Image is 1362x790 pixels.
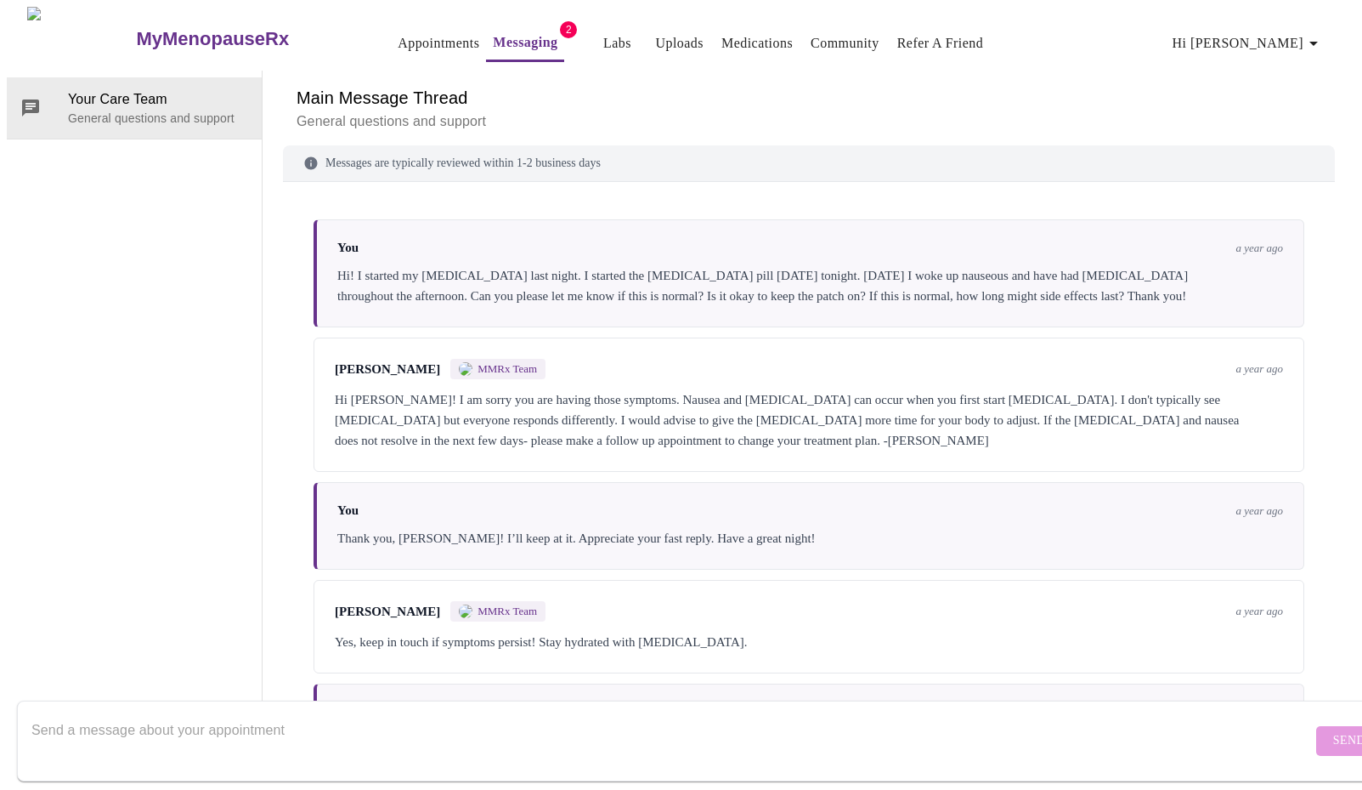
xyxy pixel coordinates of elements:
a: Appointments [398,31,479,55]
button: Uploads [648,26,710,60]
a: Uploads [655,31,704,55]
button: Appointments [391,26,486,60]
span: 2 [560,21,577,38]
textarea: Send a message about your appointment [31,713,1312,768]
span: a year ago [1235,242,1283,255]
span: a year ago [1235,362,1283,376]
span: You [337,503,359,518]
button: Hi [PERSON_NAME] [1166,26,1331,60]
button: Medications [715,26,800,60]
a: Labs [603,31,631,55]
img: MMRX [459,362,472,376]
div: Hi [PERSON_NAME]! I am sorry you are having those symptoms. Nausea and [MEDICAL_DATA] can occur w... [335,389,1283,451]
img: MyMenopauseRx Logo [27,7,134,71]
span: a year ago [1235,504,1283,518]
div: Thank you, [PERSON_NAME]! I’ll keep at it. Appreciate your fast reply. Have a great night! [337,528,1283,548]
h6: Main Message Thread [297,84,1321,111]
div: Messages are typically reviewed within 1-2 business days [283,145,1335,182]
p: General questions and support [297,111,1321,132]
a: MyMenopauseRx [134,9,357,69]
h3: MyMenopauseRx [136,28,289,50]
a: Refer a Friend [897,31,984,55]
a: Community [811,31,879,55]
span: Your Care Team [68,89,248,110]
p: General questions and support [68,110,248,127]
button: Labs [590,26,644,60]
span: You [337,241,359,255]
span: Hi [PERSON_NAME] [1173,31,1324,55]
img: MMRX [459,605,472,618]
button: Community [804,26,886,60]
span: a year ago [1235,605,1283,618]
a: Messaging [493,31,557,54]
span: MMRx Team [478,362,537,376]
span: MMRx Team [478,605,537,618]
span: [PERSON_NAME] [335,362,440,377]
div: Yes, keep in touch if symptoms persist! Stay hydrated with [MEDICAL_DATA]. [335,632,1283,652]
div: Hi! I started my [MEDICAL_DATA] last night. I started the [MEDICAL_DATA] pill [DATE] tonight. [DA... [337,265,1283,306]
button: Refer a Friend [890,26,991,60]
button: Messaging [486,26,564,62]
a: Medications [721,31,793,55]
div: Your Care TeamGeneral questions and support [7,77,262,139]
span: [PERSON_NAME] [335,605,440,619]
